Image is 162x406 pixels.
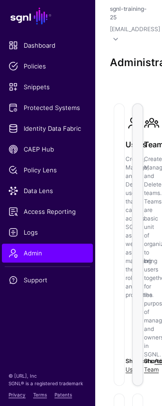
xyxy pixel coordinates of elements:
span: Policy Lens [9,165,86,175]
a: Policies [2,57,93,76]
p: © [URL], Inc [9,372,86,380]
span: Snippets [9,82,86,92]
a: Identity Data Fabric [2,119,93,138]
span: Support [9,275,86,285]
a: sgnl-training-25 [110,5,147,21]
a: Privacy [9,392,26,398]
a: Logs [2,223,93,242]
span: Identity Data Fabric [9,124,86,133]
a: Snippets [2,77,93,96]
h2: Administration [110,56,147,68]
a: Admin [2,244,93,262]
a: TeamsCreate, Manage, and Delete teams. Teams are basic unit of organization to bring users togeth... [133,104,155,385]
span: Data Lens [9,186,86,195]
div: [EMAIL_ADDRESS] [110,25,160,34]
a: UsersCreate, Manage, and Delete users that can access SGNL, as well as managing their roles and p... [114,104,137,326]
span: CAEP Hub [9,144,86,154]
a: Data Lens [2,181,93,200]
a: Patents [54,392,72,398]
a: Access Reporting [2,202,93,221]
span: Admin [9,248,86,258]
a: CAEP Hub [2,140,93,159]
span: Protected Systems [9,103,86,112]
a: Dashboard [2,36,93,55]
span: Access Reporting [9,207,86,216]
p: SGNL® is a registered trademark [9,380,86,387]
span: Dashboard [9,41,86,50]
a: SGNL [6,6,89,26]
strong: Shortcuts: [126,357,154,364]
a: Protected Systems [2,98,93,117]
a: Policy Lens [2,161,93,179]
span: Logs [9,228,86,237]
a: Terms [33,392,47,398]
span: Policies [9,61,86,71]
